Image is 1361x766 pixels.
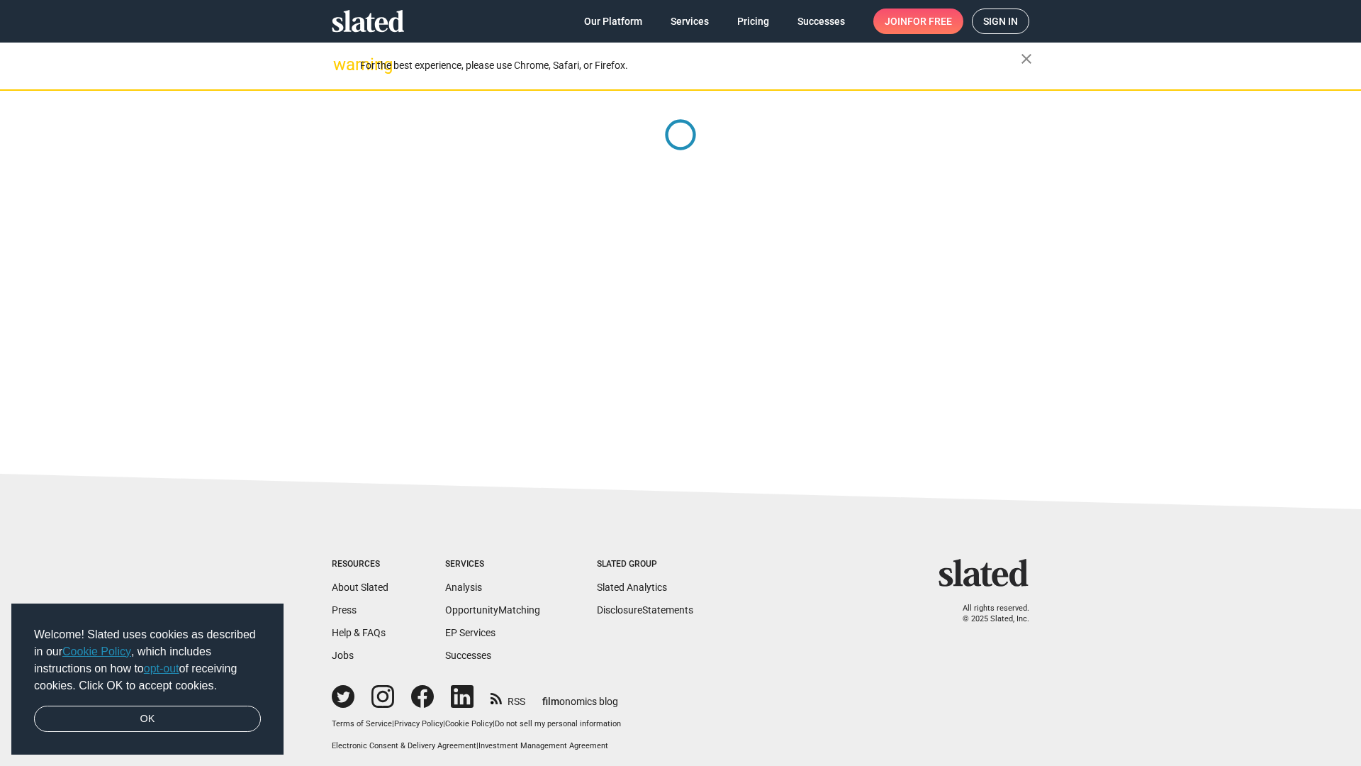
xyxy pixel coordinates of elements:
[62,645,131,657] a: Cookie Policy
[885,9,952,34] span: Join
[445,650,491,661] a: Successes
[332,650,354,661] a: Jobs
[542,696,559,707] span: film
[737,9,769,34] span: Pricing
[584,9,642,34] span: Our Platform
[873,9,963,34] a: Joinfor free
[445,582,482,593] a: Analysis
[332,582,388,593] a: About Slated
[332,604,357,616] a: Press
[34,626,261,694] span: Welcome! Slated uses cookies as described in our , which includes instructions on how to of recei...
[394,719,443,728] a: Privacy Policy
[333,56,350,73] mat-icon: warning
[948,604,1029,624] p: All rights reserved. © 2025 Slated, Inc.
[445,719,493,728] a: Cookie Policy
[1018,50,1035,67] mat-icon: close
[11,604,284,755] div: cookieconsent
[445,559,540,570] div: Services
[671,9,709,34] span: Services
[144,662,179,675] a: opt-out
[542,684,618,709] a: filmonomics blog
[332,741,476,750] a: Electronic Consent & Delivery Agreement
[392,719,394,728] span: |
[493,719,495,728] span: |
[445,604,540,616] a: OpportunityMatching
[797,9,845,34] span: Successes
[597,582,667,593] a: Slated Analytics
[597,559,693,570] div: Slated Group
[332,719,392,728] a: Terms of Service
[495,719,621,730] button: Do not sell my personal information
[491,687,525,709] a: RSS
[443,719,445,728] span: |
[476,741,478,750] span: |
[726,9,780,34] a: Pricing
[597,604,693,616] a: DisclosureStatements
[478,741,608,750] a: Investment Management Agreement
[786,9,856,34] a: Successes
[659,9,720,34] a: Services
[907,9,952,34] span: for free
[332,559,388,570] div: Resources
[332,627,386,638] a: Help & FAQs
[972,9,1029,34] a: Sign in
[34,706,261,733] a: dismiss cookie message
[360,56,1021,75] div: For the best experience, please use Chrome, Safari, or Firefox.
[983,9,1018,33] span: Sign in
[445,627,495,638] a: EP Services
[573,9,654,34] a: Our Platform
